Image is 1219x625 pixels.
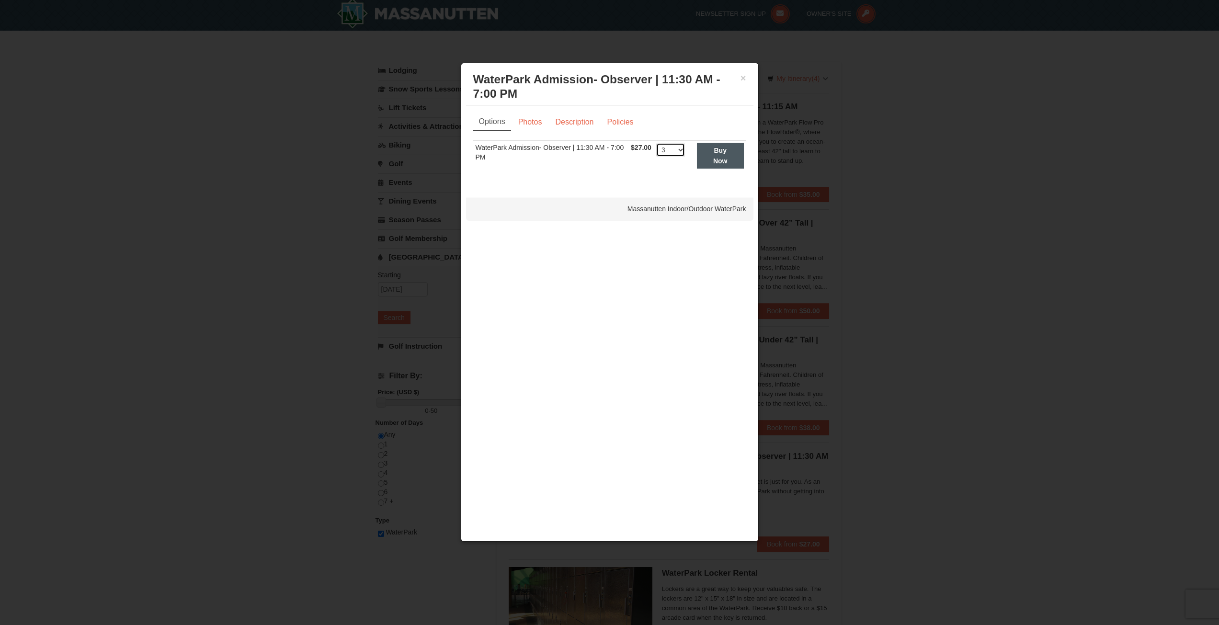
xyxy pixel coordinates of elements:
[549,113,600,131] a: Description
[473,72,746,101] h3: WaterPark Admission- Observer | 11:30 AM - 7:00 PM
[473,140,629,170] td: WaterPark Admission- Observer | 11:30 AM - 7:00 PM
[741,73,746,83] button: ×
[713,147,728,165] strong: Buy Now
[466,197,753,221] div: Massanutten Indoor/Outdoor WaterPark
[631,144,651,151] span: $27.00
[512,113,548,131] a: Photos
[601,113,639,131] a: Policies
[697,143,744,169] button: Buy Now
[473,113,511,131] a: Options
